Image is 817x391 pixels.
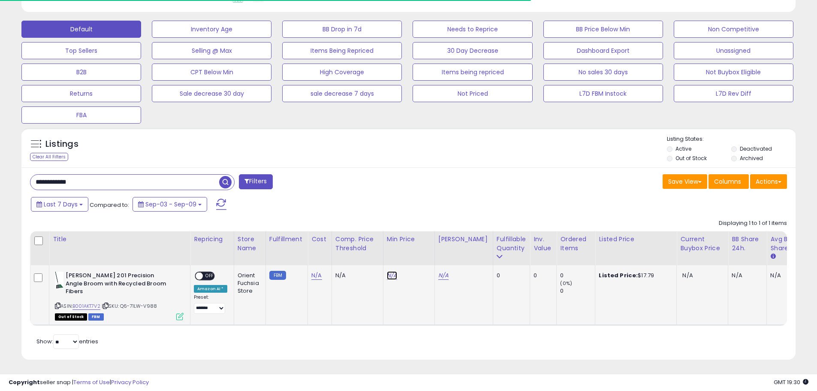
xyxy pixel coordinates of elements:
[543,21,663,38] button: BB Price Below Min
[674,85,793,102] button: L7D Rev Diff
[534,235,553,253] div: Inv. value
[680,235,724,253] div: Current Buybox Price
[675,145,691,152] label: Active
[413,64,532,81] button: Items being repriced
[543,64,663,81] button: No sales 30 days
[282,85,402,102] button: sale decrease 7 days
[543,85,663,102] button: L7D FBM Instock
[770,235,802,253] div: Avg BB Share
[732,272,760,279] div: N/A
[387,235,431,244] div: Min Price
[282,21,402,38] button: BB Drop in 7d
[335,272,377,279] div: N/A
[133,197,207,212] button: Sep-03 - Sep-09
[750,174,787,189] button: Actions
[497,235,526,253] div: Fulfillable Quantity
[55,272,63,289] img: 31dZfzqQLjL._SL40_.jpg
[560,280,572,287] small: (0%)
[674,42,793,59] button: Unassigned
[30,153,68,161] div: Clear All Filters
[740,155,763,162] label: Archived
[21,106,141,124] button: FBA
[9,378,40,386] strong: Copyright
[714,177,741,186] span: Columns
[152,64,271,81] button: CPT Below Min
[543,42,663,59] button: Dashboard Export
[145,200,196,209] span: Sep-03 - Sep-09
[675,155,707,162] label: Out of Stock
[194,235,230,244] div: Repricing
[335,235,380,253] div: Comp. Price Threshold
[674,21,793,38] button: Non Competitive
[770,253,775,261] small: Avg BB Share.
[413,85,532,102] button: Not Priced
[21,42,141,59] button: Top Sellers
[238,235,262,253] div: Store Name
[55,272,184,319] div: ASIN:
[667,135,796,143] p: Listing States:
[152,85,271,102] button: Sale decrease 30 day
[599,235,673,244] div: Listed Price
[387,271,397,280] a: N/A
[311,235,328,244] div: Cost
[497,272,523,279] div: 0
[102,303,157,309] span: | SKU: Q6-71LW-V988
[269,271,286,280] small: FBM
[31,197,88,212] button: Last 7 Days
[239,174,272,189] button: Filters
[438,235,489,244] div: [PERSON_NAME]
[438,271,449,280] a: N/A
[45,138,78,150] h5: Listings
[311,271,322,280] a: N/A
[282,42,402,59] button: Items Being Repriced
[88,313,104,321] span: FBM
[732,235,763,253] div: BB Share 24h.
[663,174,707,189] button: Save View
[73,378,110,386] a: Terms of Use
[534,272,550,279] div: 0
[152,21,271,38] button: Inventory Age
[413,42,532,59] button: 30 Day Decrease
[44,200,78,209] span: Last 7 Days
[282,64,402,81] button: High Coverage
[152,42,271,59] button: Selling @ Max
[72,303,100,310] a: B001AKT7V2
[599,271,638,279] b: Listed Price:
[55,313,87,321] span: All listings that are currently out of stock and unavailable for purchase on Amazon
[21,21,141,38] button: Default
[21,85,141,102] button: Returns
[203,273,217,280] span: OFF
[719,219,787,227] div: Displaying 1 to 1 of 1 items
[90,201,129,209] span: Compared to:
[194,294,227,314] div: Preset:
[740,145,772,152] label: Deactivated
[194,285,227,293] div: Amazon AI *
[238,272,259,295] div: Orient Fuchsia Store
[599,272,670,279] div: $17.79
[674,64,793,81] button: Not Buybox Eligible
[269,235,304,244] div: Fulfillment
[560,287,595,295] div: 0
[66,272,170,298] b: [PERSON_NAME] 201 Precision Angle Broom with Recycled Broom Fibers
[53,235,187,244] div: Title
[770,272,799,279] div: N/A
[682,271,693,279] span: N/A
[9,379,149,387] div: seller snap | |
[708,174,749,189] button: Columns
[774,378,808,386] span: 2025-09-17 19:30 GMT
[36,337,98,346] span: Show: entries
[413,21,532,38] button: Needs to Reprice
[21,64,141,81] button: B2B
[560,235,591,253] div: Ordered Items
[560,272,595,279] div: 0
[111,378,149,386] a: Privacy Policy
